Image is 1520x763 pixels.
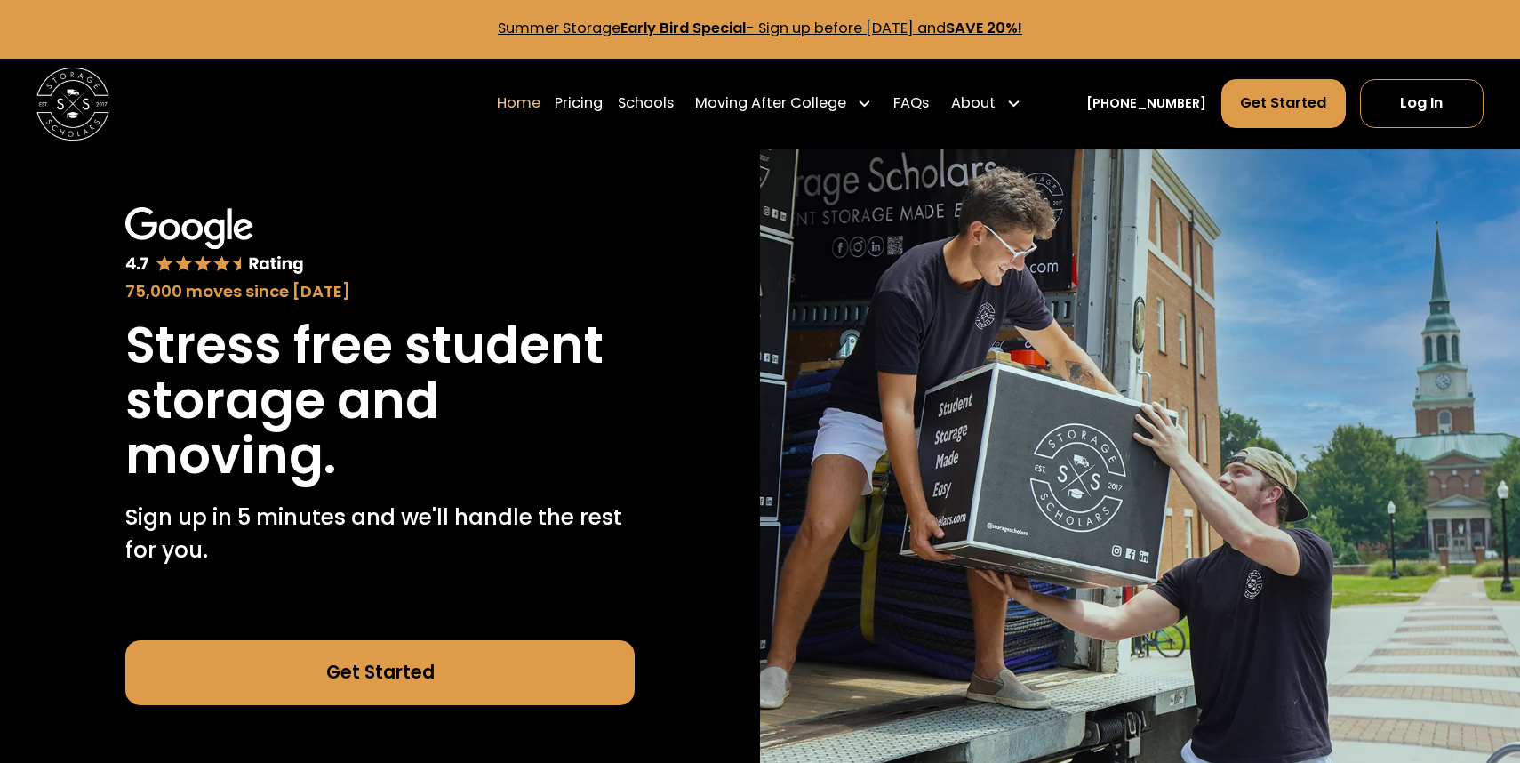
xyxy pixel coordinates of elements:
[893,78,929,129] a: FAQs
[951,92,996,115] div: About
[497,78,540,129] a: Home
[125,318,635,484] h1: Stress free student storage and moving.
[36,68,109,141] img: Storage Scholars main logo
[498,18,1022,38] a: Summer StorageEarly Bird Special- Sign up before [DATE] andSAVE 20%!
[125,640,635,706] a: Get Started
[620,18,746,38] strong: Early Bird Special
[125,502,635,567] p: Sign up in 5 minutes and we'll handle the rest for you.
[1221,79,1346,128] a: Get Started
[1086,94,1206,113] a: [PHONE_NUMBER]
[946,18,1022,38] strong: SAVE 20%!
[125,279,635,304] div: 75,000 moves since [DATE]
[555,78,603,129] a: Pricing
[125,207,304,276] img: Google 4.7 star rating
[618,78,674,129] a: Schools
[1360,79,1484,128] a: Log In
[695,92,846,115] div: Moving After College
